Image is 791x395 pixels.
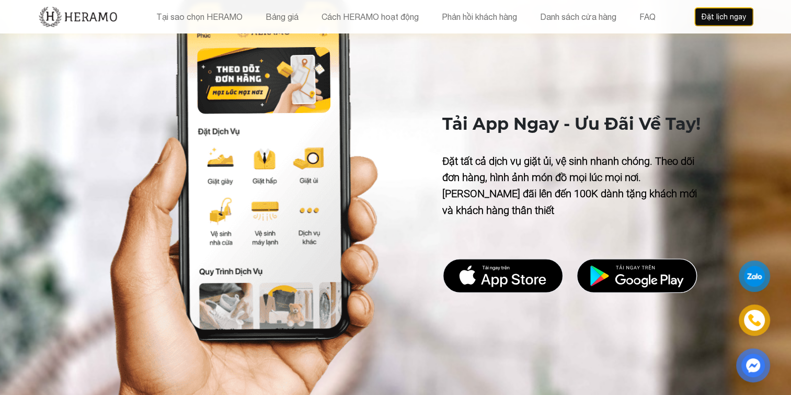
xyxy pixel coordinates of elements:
button: FAQ [636,10,659,24]
img: new-logo.3f60348b.png [38,6,118,28]
button: Tại sao chọn HERAMO [153,10,246,24]
a: phone-icon [740,306,769,334]
button: Cách HERAMO hoạt động [318,10,422,24]
button: Đặt lịch ngay [694,7,753,26]
img: DMCA.com Protection Status [576,258,697,293]
img: DMCA.com Protection Status [442,258,564,293]
p: Tải App Ngay - Ưu Đãi Về Tay! [442,111,710,137]
button: Danh sách cửa hàng [537,10,620,24]
button: Bảng giá [262,10,302,24]
p: Đặt tất cả dịch vụ giặt ủi, vệ sinh nhanh chóng. Theo dõi đơn hàng, hình ảnh món đồ mọi lúc mọi n... [442,153,710,219]
img: phone-icon [747,313,762,328]
button: Phản hồi khách hàng [439,10,520,24]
